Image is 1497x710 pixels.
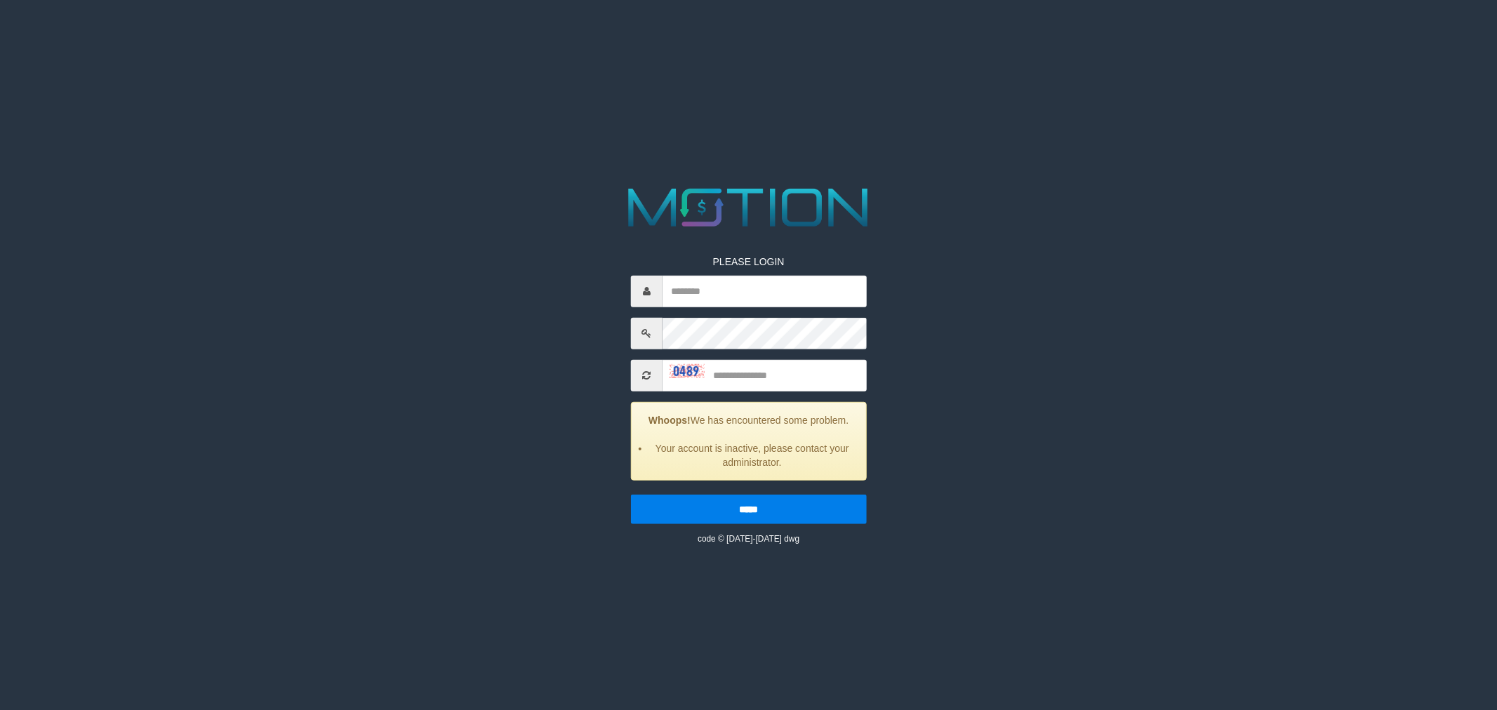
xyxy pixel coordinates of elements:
[631,254,867,268] p: PLEASE LOGIN
[631,401,867,480] div: We has encountered some problem.
[670,364,705,378] img: captcha
[649,441,856,469] li: Your account is inactive, please contact your administrator.
[698,533,799,543] small: code © [DATE]-[DATE] dwg
[648,414,691,425] strong: Whoops!
[618,182,879,234] img: MOTION_logo.png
